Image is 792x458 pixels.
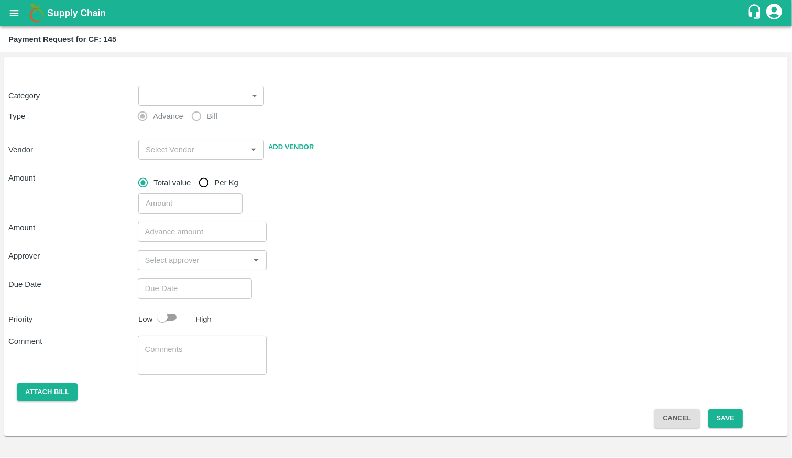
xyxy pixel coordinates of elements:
[138,222,267,242] input: Advance amount
[2,1,26,25] button: open drawer
[8,35,116,43] b: Payment Request for CF: 145
[47,6,746,20] a: Supply Chain
[8,336,138,347] p: Comment
[17,383,78,401] button: Attach bill
[153,110,183,122] span: Advance
[654,409,699,428] button: Cancel
[138,172,247,193] div: payment_amount_type
[765,2,784,24] div: account of current user
[215,177,238,188] span: Per Kg
[47,8,106,18] b: Supply Chain
[207,110,217,122] span: Bill
[8,144,134,155] p: Vendor
[8,314,134,325] p: Priority
[141,143,230,157] input: Select Vendor
[8,250,138,262] p: Approver
[195,314,212,325] p: High
[249,253,263,267] button: Open
[247,143,260,157] button: Open
[8,110,138,122] p: Type
[746,4,765,23] div: customer-support
[8,222,138,233] p: Amount
[153,177,191,188] span: Total value
[708,409,743,428] button: Save
[8,172,134,184] p: Amount
[8,278,138,290] p: Due Date
[264,138,318,157] button: Add Vendor
[138,278,245,298] input: Choose date
[141,253,247,267] input: Select approver
[138,193,243,213] input: Amount
[26,3,47,24] img: logo
[8,90,134,102] p: Category
[138,314,152,325] p: Low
